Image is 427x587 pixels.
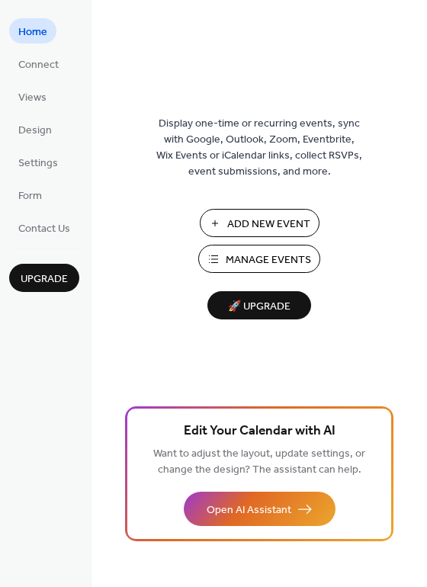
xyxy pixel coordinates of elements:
[18,221,70,237] span: Contact Us
[18,156,58,172] span: Settings
[18,188,42,204] span: Form
[18,57,59,73] span: Connect
[9,182,51,207] a: Form
[9,18,56,43] a: Home
[198,245,320,273] button: Manage Events
[227,217,310,233] span: Add New Event
[217,297,302,317] span: 🚀 Upgrade
[153,444,365,480] span: Want to adjust the layout, update settings, or change the design? The assistant can help.
[200,209,319,237] button: Add New Event
[18,90,47,106] span: Views
[156,116,362,180] span: Display one-time or recurring events, sync with Google, Outlook, Zoom, Eventbrite, Wix Events or ...
[9,149,67,175] a: Settings
[9,117,61,142] a: Design
[184,421,335,442] span: Edit Your Calendar with AI
[9,215,79,240] a: Contact Us
[184,492,335,526] button: Open AI Assistant
[9,84,56,109] a: Views
[9,51,68,76] a: Connect
[207,291,311,319] button: 🚀 Upgrade
[18,123,52,139] span: Design
[9,264,79,292] button: Upgrade
[18,24,47,40] span: Home
[226,252,311,268] span: Manage Events
[207,502,291,518] span: Open AI Assistant
[21,271,68,287] span: Upgrade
